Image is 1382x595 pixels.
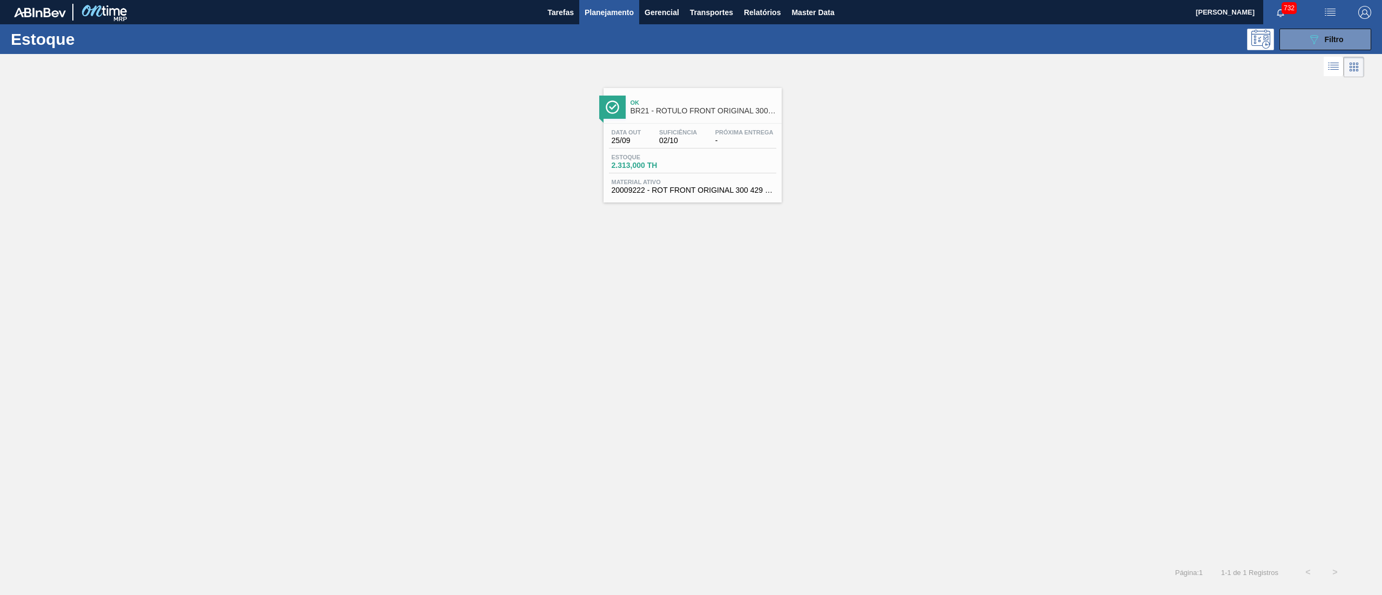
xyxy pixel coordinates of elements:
[585,6,634,19] span: Planejamento
[1247,29,1274,50] div: Pogramando: nenhum usuário selecionado
[612,154,687,160] span: Estoque
[1344,57,1364,77] div: Visão em Cards
[612,137,641,145] span: 25/09
[547,6,574,19] span: Tarefas
[14,8,66,17] img: TNhmsLtSVTkK8tSr43FrP2fwEKptu5GPRR3wAAAABJRU5ErkJggg==
[791,6,834,19] span: Master Data
[1324,57,1344,77] div: Visão em Lista
[612,179,774,185] span: Material ativo
[612,161,687,170] span: 2.313,000 TH
[645,6,679,19] span: Gerencial
[1279,29,1371,50] button: Filtro
[606,100,619,114] img: Ícone
[715,129,774,136] span: Próxima Entrega
[1358,6,1371,19] img: Logout
[744,6,781,19] span: Relatórios
[1322,559,1349,586] button: >
[1175,569,1203,577] span: Página : 1
[11,33,179,45] h1: Estoque
[659,129,697,136] span: Suficiência
[595,80,787,202] a: ÍconeOkBR21 - RÓTULO FRONT ORIGINAL 300MLData out25/09Suficiência02/10Próxima Entrega-Estoque2.31...
[631,107,776,115] span: BR21 - RÓTULO FRONT ORIGINAL 300ML
[612,186,774,194] span: 20009222 - ROT FRONT ORIGINAL 300 429 REV03 CX60MIL
[1219,569,1278,577] span: 1 - 1 de 1 Registros
[690,6,733,19] span: Transportes
[631,99,776,106] span: Ok
[1295,559,1322,586] button: <
[1324,6,1337,19] img: userActions
[1282,2,1297,14] span: 732
[659,137,697,145] span: 02/10
[715,137,774,145] span: -
[1325,35,1344,44] span: Filtro
[1263,5,1298,20] button: Notificações
[612,129,641,136] span: Data out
